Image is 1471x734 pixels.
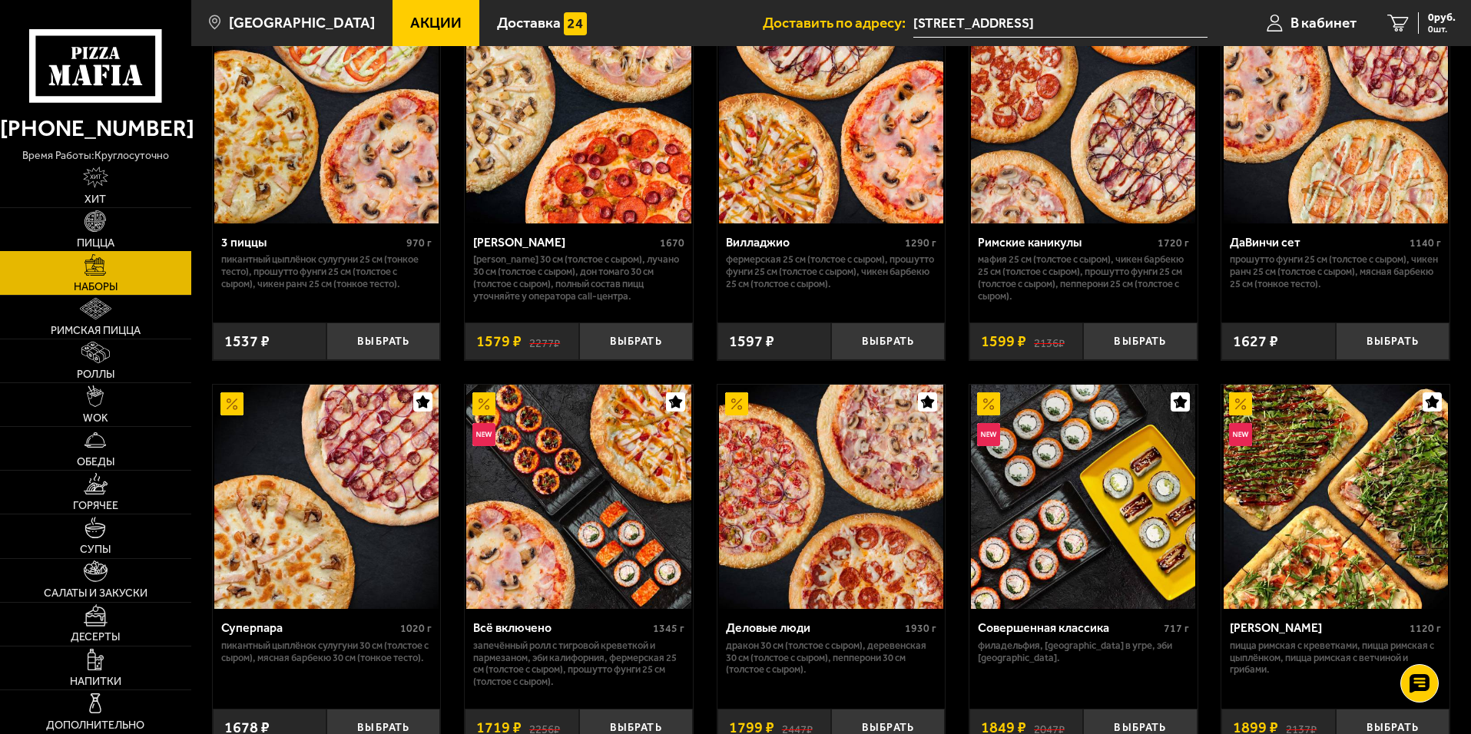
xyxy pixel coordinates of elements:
[1230,235,1406,250] div: ДаВинчи сет
[77,238,114,249] span: Пицца
[726,253,937,290] p: Фермерская 25 см (толстое с сыром), Прошутто Фунги 25 см (толстое с сыром), Чикен Барбекю 25 см (...
[473,620,649,635] div: Всё включено
[221,620,397,635] div: Суперпара
[763,15,913,30] span: Доставить по адресу:
[1428,25,1456,34] span: 0 шт.
[326,322,440,360] button: Выбрать
[978,640,1189,664] p: Филадельфия, [GEOGRAPHIC_DATA] в угре, Эби [GEOGRAPHIC_DATA].
[77,369,114,380] span: Роллы
[473,235,656,250] div: [PERSON_NAME]
[726,620,902,635] div: Деловые люди
[1083,322,1197,360] button: Выбрать
[726,235,902,250] div: Вилладжио
[529,334,560,349] s: 2277 ₽
[913,9,1208,38] input: Ваш адрес доставки
[905,236,936,250] span: 1290 г
[44,588,147,599] span: Салаты и закуски
[981,334,1026,349] span: 1599 ₽
[221,235,403,250] div: 3 пиццы
[1410,236,1441,250] span: 1140 г
[905,622,936,635] span: 1930 г
[726,640,937,676] p: Дракон 30 см (толстое с сыром), Деревенская 30 см (толстое с сыром), Пепперони 30 см (толстое с с...
[1410,622,1441,635] span: 1120 г
[71,632,120,643] span: Десерты
[564,12,587,35] img: 15daf4d41897b9f0e9f617042186c801.svg
[1230,620,1406,635] div: [PERSON_NAME]
[1290,15,1357,30] span: В кабинет
[400,622,432,635] span: 1020 г
[660,236,684,250] span: 1670
[729,334,774,349] span: 1597 ₽
[80,544,111,555] span: Супы
[1158,236,1189,250] span: 1720 г
[977,423,1000,446] img: Новинка
[969,385,1198,609] a: АкционныйНовинкаСовершенная классика
[1230,640,1441,676] p: Пицца Римская с креветками, Пицца Римская с цыплёнком, Пицца Римская с ветчиной и грибами.
[73,501,118,511] span: Горячее
[466,385,691,609] img: Всё включено
[719,385,943,609] img: Деловые люди
[1224,385,1448,609] img: Мама Миа
[717,385,946,609] a: АкционныйДеловые люди
[476,334,522,349] span: 1579 ₽
[1336,322,1449,360] button: Выбрать
[221,640,432,664] p: Пикантный цыплёнок сулугуни 30 см (толстое с сыром), Мясная Барбекю 30 см (тонкое тесто).
[46,720,144,731] span: Дополнительно
[410,15,462,30] span: Акции
[472,423,495,446] img: Новинка
[84,194,106,205] span: Хит
[224,334,270,349] span: 1537 ₽
[473,640,684,689] p: Запечённый ролл с тигровой креветкой и пармезаном, Эби Калифорния, Фермерская 25 см (толстое с сы...
[1229,423,1252,446] img: Новинка
[221,253,432,290] p: Пикантный цыплёнок сулугуни 25 см (тонкое тесто), Прошутто Фунги 25 см (толстое с сыром), Чикен Р...
[1428,12,1456,23] span: 0 руб.
[978,253,1189,303] p: Мафия 25 см (толстое с сыром), Чикен Барбекю 25 см (толстое с сыром), Прошутто Фунги 25 см (толст...
[725,392,748,415] img: Акционный
[213,385,441,609] a: АкционныйСуперпара
[465,385,693,609] a: АкционныйНовинкаВсё включено
[977,392,1000,415] img: Акционный
[229,15,375,30] span: [GEOGRAPHIC_DATA]
[472,392,495,415] img: Акционный
[978,620,1160,635] div: Совершенная классика
[473,253,684,303] p: [PERSON_NAME] 30 см (толстое с сыром), Лучано 30 см (толстое с сыром), Дон Томаго 30 см (толстое ...
[497,15,561,30] span: Доставка
[74,282,118,293] span: Наборы
[51,326,141,336] span: Римская пицца
[1221,385,1449,609] a: АкционныйНовинкаМама Миа
[831,322,945,360] button: Выбрать
[406,236,432,250] span: 970 г
[653,622,684,635] span: 1345 г
[1233,334,1278,349] span: 1627 ₽
[978,235,1154,250] div: Римские каникулы
[1034,334,1065,349] s: 2136 ₽
[971,385,1195,609] img: Совершенная классика
[1229,392,1252,415] img: Акционный
[1164,622,1189,635] span: 717 г
[214,385,439,609] img: Суперпара
[83,413,108,424] span: WOK
[220,392,244,415] img: Акционный
[70,676,121,687] span: Напитки
[579,322,693,360] button: Выбрать
[77,457,114,468] span: Обеды
[1230,253,1441,290] p: Прошутто Фунги 25 см (толстое с сыром), Чикен Ранч 25 см (толстое с сыром), Мясная Барбекю 25 см ...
